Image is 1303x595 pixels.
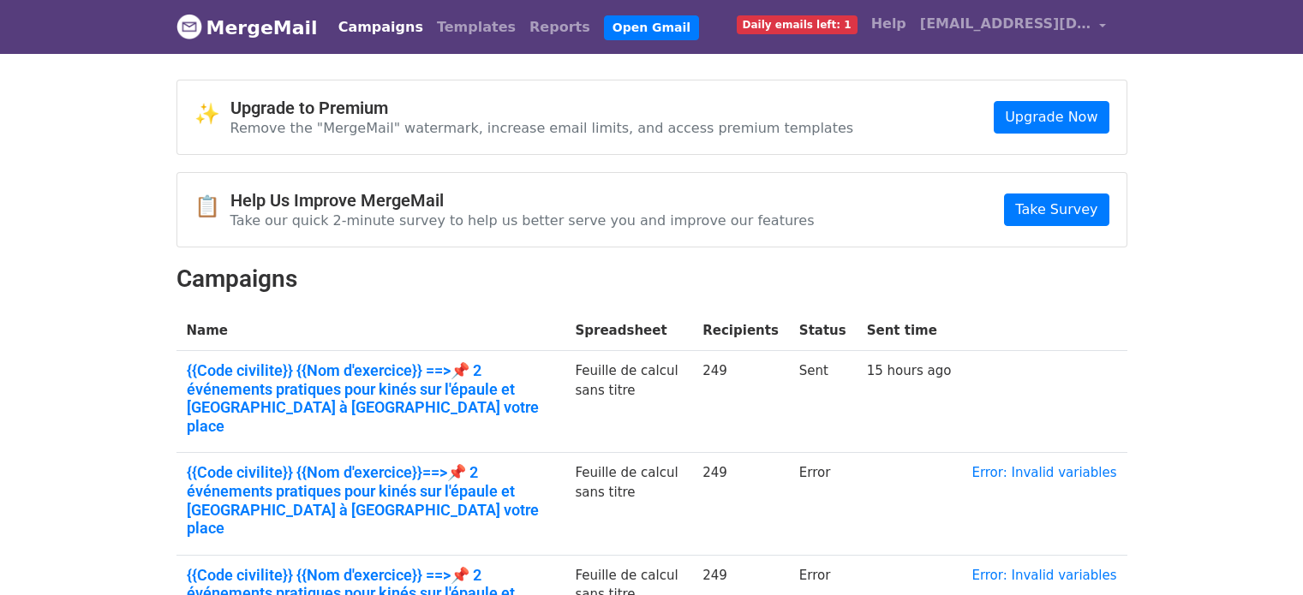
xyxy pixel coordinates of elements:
[1004,193,1109,226] a: Take Survey
[565,351,692,453] td: Feuille de calcul sans titre
[565,311,692,351] th: Spreadsheet
[194,102,230,127] span: ✨
[565,453,692,555] td: Feuille de calcul sans titre
[864,7,913,41] a: Help
[789,453,857,555] td: Error
[737,15,858,34] span: Daily emails left: 1
[176,311,565,351] th: Name
[230,190,815,211] h4: Help Us Improve MergeMail
[430,10,523,45] a: Templates
[692,351,789,453] td: 249
[971,568,1116,583] a: Error: Invalid variables
[187,463,555,537] a: {{Code civilite}} {{Nom d'exercice}}==>📌 2 événements pratiques pour kinés sur l'épaule et [GEOGR...
[187,361,555,435] a: {{Code civilite}} {{Nom d'exercice}} ==>📌 2 événements pratiques pour kinés sur l'épaule et [GEOG...
[230,98,854,118] h4: Upgrade to Premium
[994,101,1109,134] a: Upgrade Now
[913,7,1114,47] a: [EMAIL_ADDRESS][DOMAIN_NAME]
[332,10,430,45] a: Campaigns
[789,311,857,351] th: Status
[971,465,1116,480] a: Error: Invalid variables
[604,15,699,40] a: Open Gmail
[730,7,864,41] a: Daily emails left: 1
[692,453,789,555] td: 249
[789,351,857,453] td: Sent
[230,211,815,229] p: Take our quick 2-minute survey to help us better serve you and improve our features
[523,10,597,45] a: Reports
[176,9,318,45] a: MergeMail
[194,194,230,219] span: 📋
[230,119,854,137] p: Remove the "MergeMail" watermark, increase email limits, and access premium templates
[176,14,202,39] img: MergeMail logo
[857,311,962,351] th: Sent time
[867,363,952,378] a: 15 hours ago
[692,311,789,351] th: Recipients
[920,14,1091,34] span: [EMAIL_ADDRESS][DOMAIN_NAME]
[176,265,1127,294] h2: Campaigns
